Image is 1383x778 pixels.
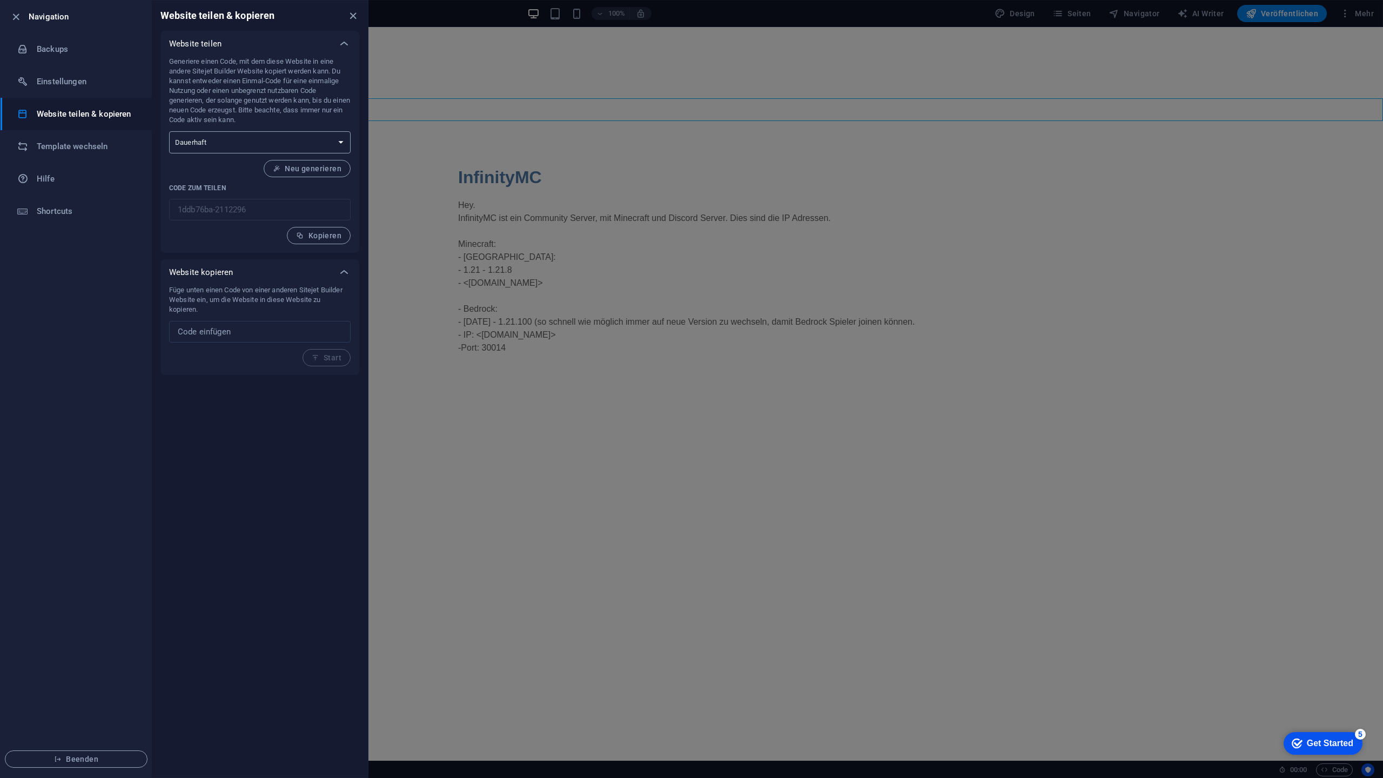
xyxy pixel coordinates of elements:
[37,172,137,185] h6: Hilfe
[169,57,351,125] p: Generiere einen Code, mit dem diese Website in eine andere Sitejet Builder Website kopiert werden...
[169,38,221,49] p: Website teilen
[169,267,233,278] p: Website kopieren
[264,160,351,177] button: Neu generieren
[1,163,152,195] a: Hilfe
[80,2,91,13] div: 5
[37,108,137,120] h6: Website teilen & kopieren
[9,5,88,28] div: Get Started 5 items remaining, 0% complete
[37,75,137,88] h6: Einstellungen
[160,259,359,285] div: Website kopieren
[346,9,359,22] button: close
[169,285,351,314] p: Füge unten einen Code von einer anderen Sitejet Builder Website ein, um die Website in diese Webs...
[296,231,341,240] span: Kopieren
[37,43,137,56] h6: Backups
[273,164,341,173] span: Neu generieren
[5,750,147,768] button: Beenden
[160,31,359,57] div: Website teilen
[37,205,137,218] h6: Shortcuts
[169,321,351,343] input: Code einfügen
[169,184,351,192] p: Code zum Teilen
[287,227,351,244] button: Kopieren
[14,755,138,763] span: Beenden
[160,9,274,22] h6: Website teilen & kopieren
[37,140,137,153] h6: Template wechseln
[29,10,143,23] h6: Navigation
[32,12,78,22] div: Get Started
